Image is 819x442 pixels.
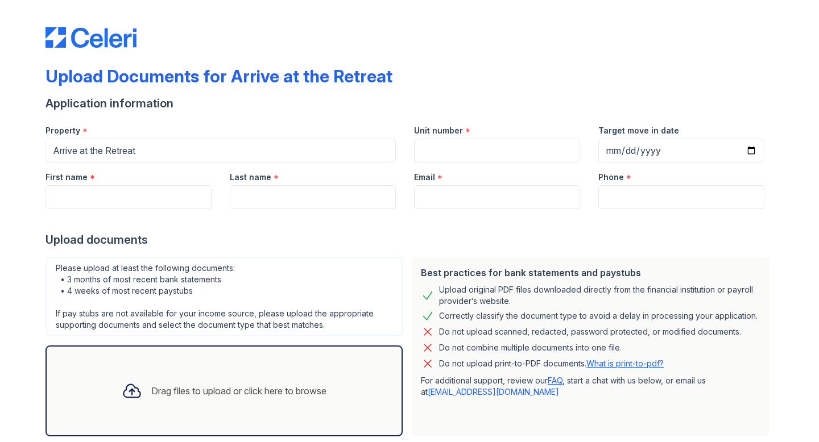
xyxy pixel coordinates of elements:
[439,325,741,339] div: Do not upload scanned, redacted, password protected, or modified documents.
[421,375,760,398] p: For additional support, review our , start a chat with us below, or email us at
[45,232,773,248] div: Upload documents
[428,387,559,397] a: [EMAIL_ADDRESS][DOMAIN_NAME]
[439,309,758,323] div: Correctly classify the document type to avoid a delay in processing your application.
[45,125,80,136] label: Property
[151,384,326,398] div: Drag files to upload or click here to browse
[414,125,463,136] label: Unit number
[598,125,679,136] label: Target move in date
[45,27,136,48] img: CE_Logo_Blue-a8612792a0a2168367f1c8372b55b34899dd931a85d93a1a3d3e32e68fde9ad4.png
[586,358,664,368] a: What is print-to-pdf?
[414,172,435,183] label: Email
[45,172,88,183] label: First name
[439,284,760,307] div: Upload original PDF files downloaded directly from the financial institution or payroll provider’...
[548,376,562,385] a: FAQ
[439,341,622,355] div: Do not combine multiple documents into one file.
[439,358,664,369] p: Do not upload print-to-PDF documents.
[230,172,271,183] label: Last name
[45,257,403,336] div: Please upload at least the following documents: • 3 months of most recent bank statements • 4 wee...
[598,172,624,183] label: Phone
[45,95,773,111] div: Application information
[45,66,392,86] div: Upload Documents for Arrive at the Retreat
[421,266,760,280] div: Best practices for bank statements and paystubs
